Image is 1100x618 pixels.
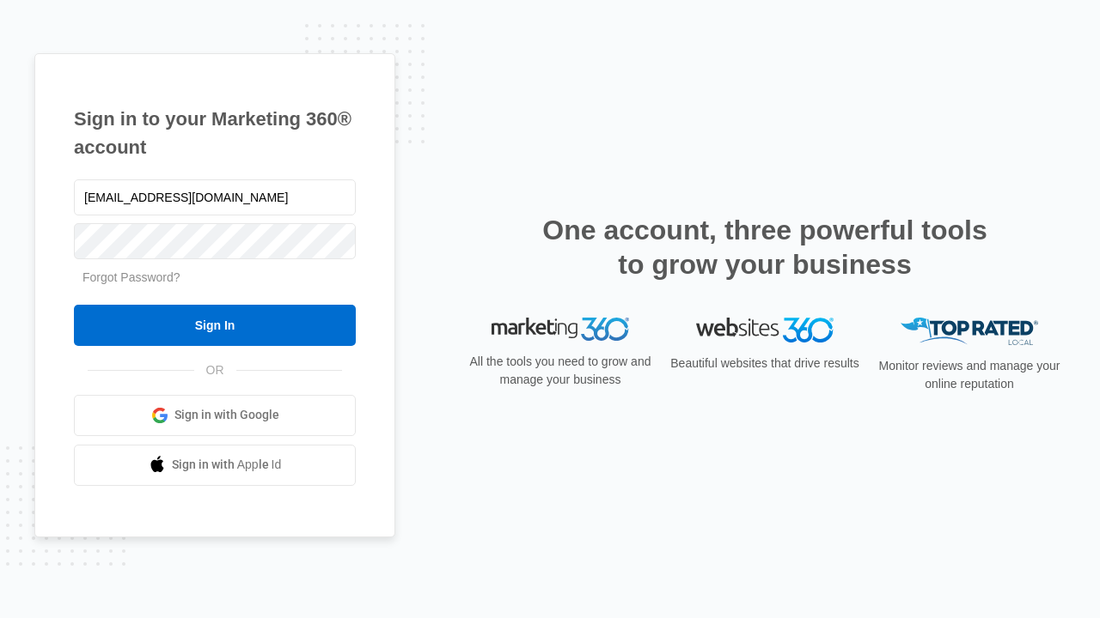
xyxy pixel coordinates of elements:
[74,105,356,161] h1: Sign in to your Marketing 360® account
[696,318,834,342] img: Websites 360
[464,353,657,389] p: All the tools you need to grow and manage your business
[873,357,1066,393] p: Monitor reviews and manage your online reputation
[172,456,282,474] span: Sign in with Apple Id
[537,213,993,282] h2: One account, three powerful tools to grow your business
[74,445,356,486] a: Sign in with Apple Id
[82,270,180,284] a: Forgot Password?
[174,406,279,424] span: Sign in with Google
[74,395,356,436] a: Sign in with Google
[492,318,629,342] img: Marketing 360
[74,305,356,346] input: Sign In
[194,361,236,379] span: OR
[74,179,356,215] input: Email
[669,354,861,373] p: Beautiful websites that drive results
[901,318,1038,346] img: Top Rated Local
